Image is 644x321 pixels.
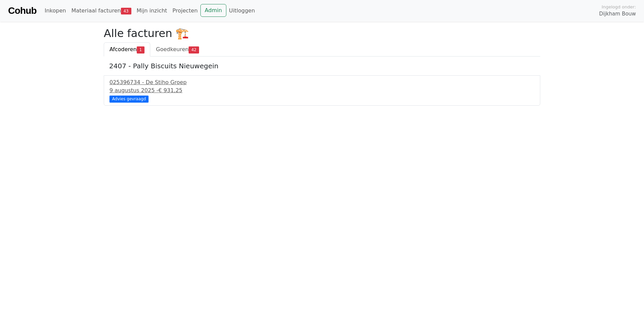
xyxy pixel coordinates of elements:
[189,46,199,53] span: 42
[158,87,182,94] span: € 931,25
[121,8,131,14] span: 43
[109,62,535,70] h5: 2407 - Pally Biscuits Nieuwegein
[109,78,535,102] a: 025396734 - De Stiho Groep9 augustus 2025 -€ 931,25 Advies gevraagd
[150,42,205,57] a: Goedkeuren42
[8,3,36,19] a: Cohub
[226,4,258,17] a: Uitloggen
[170,4,200,17] a: Projecten
[599,10,636,18] span: Dijkham Bouw
[109,96,149,102] div: Advies gevraagd
[109,86,535,95] div: 9 augustus 2025 -
[69,4,134,17] a: Materiaal facturen43
[109,46,137,52] span: Afcoderen
[134,4,170,17] a: Mijn inzicht
[109,78,535,86] div: 025396734 - De Stiho Groep
[42,4,68,17] a: Inkopen
[200,4,226,17] a: Admin
[602,4,636,10] span: Ingelogd onder:
[104,27,540,40] h2: Alle facturen 🏗️
[104,42,150,57] a: Afcoderen1
[137,46,144,53] span: 1
[156,46,189,52] span: Goedkeuren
